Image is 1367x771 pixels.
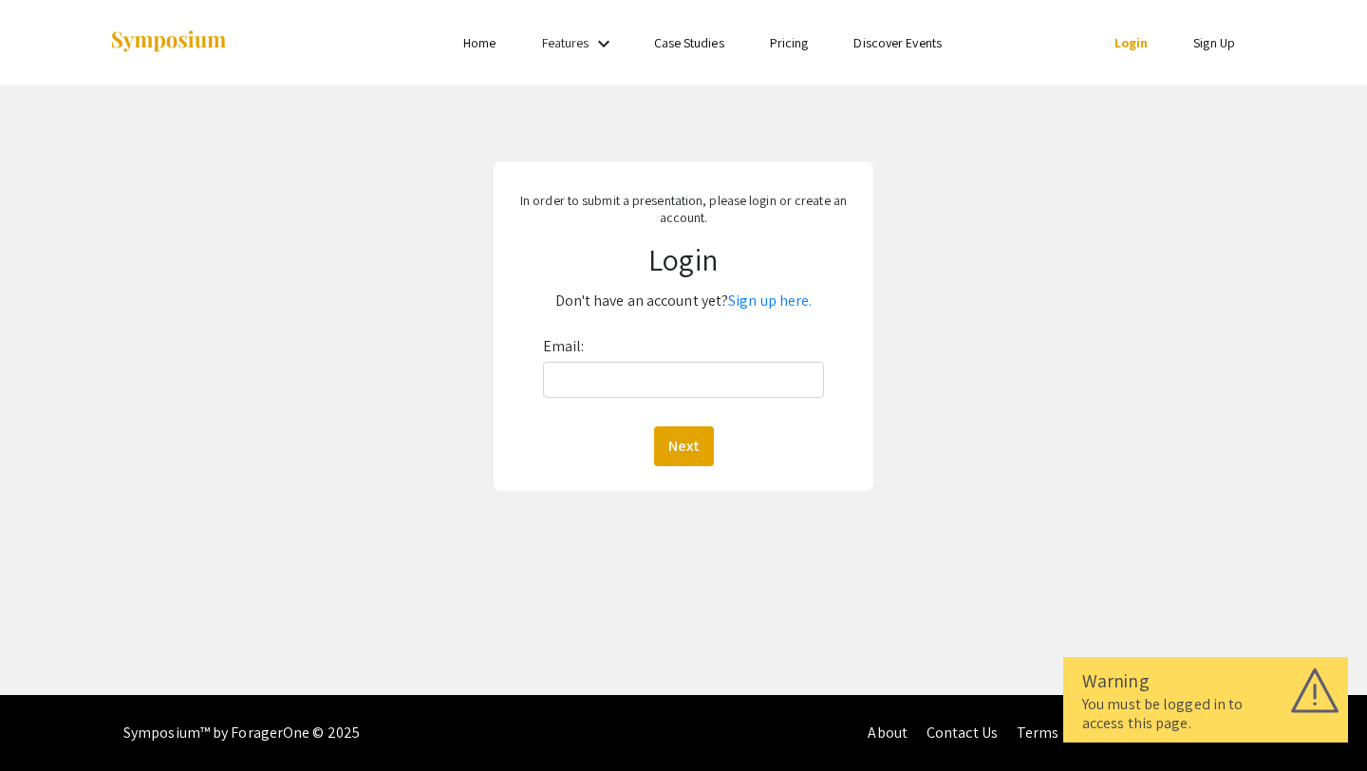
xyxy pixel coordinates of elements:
[1017,723,1125,743] a: Terms of Service
[1114,34,1149,51] a: Login
[543,331,585,362] label: Email:
[507,241,859,277] h1: Login
[507,286,859,316] p: Don't have an account yet?
[123,695,360,771] div: Symposium™ by ForagerOne © 2025
[868,723,908,743] a: About
[1082,667,1329,695] div: Warning
[542,34,590,51] a: Features
[927,723,998,743] a: Contact Us
[1082,695,1329,733] div: You must be logged in to access this page.
[109,29,228,55] img: Symposium by ForagerOne
[507,192,859,226] p: In order to submit a presentation, please login or create an account.
[770,34,809,51] a: Pricing
[1193,34,1235,51] a: Sign Up
[654,34,724,51] a: Case Studies
[463,34,496,51] a: Home
[592,32,615,55] mat-icon: Expand Features list
[654,426,714,466] button: Next
[853,34,942,51] a: Discover Events
[728,291,812,310] a: Sign up here.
